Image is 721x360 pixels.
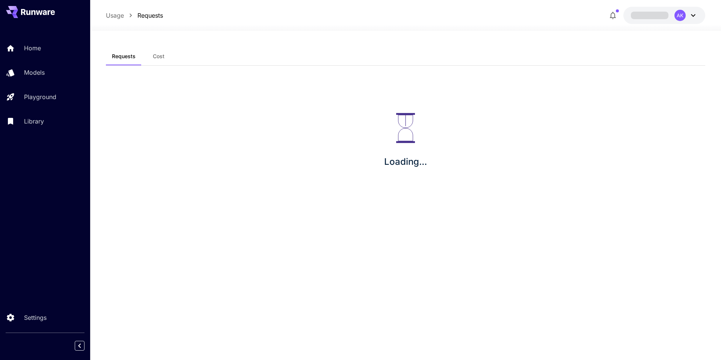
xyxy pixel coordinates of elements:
button: Collapse sidebar [75,341,84,351]
p: Library [24,117,44,126]
a: Requests [137,11,163,20]
span: Cost [153,53,164,60]
p: Settings [24,313,47,322]
div: Collapse sidebar [80,339,90,352]
p: Loading... [384,155,427,169]
div: AK [674,10,686,21]
span: Requests [112,53,136,60]
p: Home [24,44,41,53]
p: Models [24,68,45,77]
button: AK [623,7,705,24]
a: Usage [106,11,124,20]
nav: breadcrumb [106,11,163,20]
p: Playground [24,92,56,101]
